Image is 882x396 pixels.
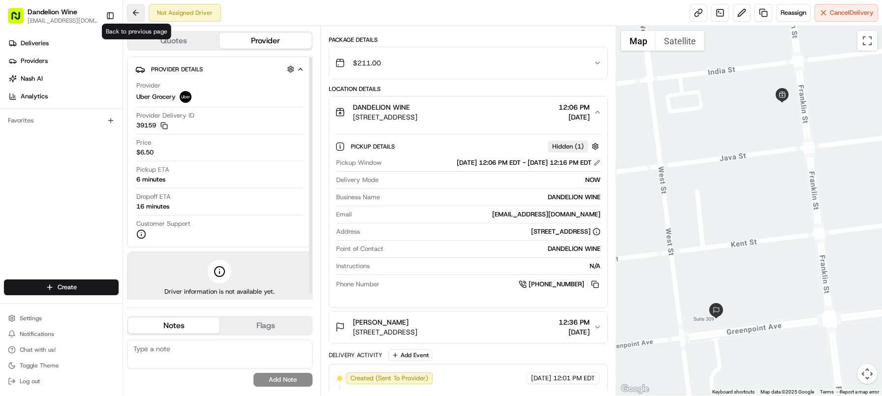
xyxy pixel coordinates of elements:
[69,243,119,251] a: Powered byPylon
[10,127,63,135] div: Past conversations
[621,31,656,51] button: Show street map
[107,152,110,160] span: •
[329,85,608,93] div: Location Details
[387,244,600,253] div: DANDELION WINE
[353,327,417,337] span: [STREET_ADDRESS]
[356,210,600,219] div: [EMAIL_ADDRESS][DOMAIN_NAME]
[712,389,755,396] button: Keyboard shortcuts
[619,383,651,396] a: Open this area in Google Maps (opens a new window)
[98,244,119,251] span: Pylon
[79,215,162,233] a: 💻API Documentation
[58,283,77,292] span: Create
[21,92,48,101] span: Analytics
[329,311,607,343] button: [PERSON_NAME][STREET_ADDRESS]12:36 PM[DATE]
[336,227,360,236] span: Address
[384,193,600,202] div: DANDELION WINE
[531,227,600,236] div: [STREET_ADDRESS]
[4,89,123,104] a: Analytics
[20,362,59,369] span: Toggle Theme
[4,35,123,51] a: Deliveries
[4,71,123,87] a: Nash AI
[559,317,590,327] span: 12:36 PM
[857,31,877,51] button: Toggle fullscreen view
[28,17,98,25] button: [EMAIL_ADDRESS][DOMAIN_NAME]
[820,389,834,395] a: Terms
[28,7,77,17] button: Dandelion Wine
[20,346,56,354] span: Chat with us!
[20,330,54,338] span: Notifications
[220,33,311,49] button: Provider
[136,92,176,101] span: Uber Grocery
[102,24,171,39] div: Back to previous page
[336,210,352,219] span: Email
[153,125,179,137] button: See all
[531,374,551,383] span: [DATE]
[336,193,380,202] span: Business Name
[336,158,381,167] span: Pickup Window
[329,36,608,44] div: Package Details
[20,179,28,187] img: 1736555255976-a54dd68f-1ca7-489b-9aae-adbdc363a1c4
[6,215,79,233] a: 📗Knowledge Base
[128,33,220,49] button: Quotes
[10,220,18,228] div: 📗
[21,57,48,65] span: Providers
[180,91,191,103] img: uber-new-logo.jpeg
[164,287,275,296] span: Driver information is not available yet.
[220,318,311,334] button: Flags
[336,262,370,271] span: Instructions
[136,148,154,157] span: $6.50
[20,219,75,229] span: Knowledge Base
[10,143,26,162] img: Wisdom Oko
[329,47,607,79] button: $211.00
[10,93,28,111] img: 1736555255976-a54dd68f-1ca7-489b-9aae-adbdc363a1c4
[4,4,102,28] button: Dandelion Wine[EMAIL_ADDRESS][DOMAIN_NAME]
[4,343,119,357] button: Chat with us!
[353,112,417,122] span: [STREET_ADDRESS]
[136,175,165,184] div: 6 minutes
[4,327,119,341] button: Notifications
[167,96,179,108] button: Start new chat
[21,93,38,111] img: 8571987876998_91fb9ceb93ad5c398215_72.jpg
[44,103,135,111] div: We're available if you need us!
[457,158,600,167] div: [DATE] 12:06 PM EDT - [DATE] 12:16 PM EDT
[329,128,607,307] div: DANDELION WINE[STREET_ADDRESS]12:06 PM[DATE]
[350,374,428,383] span: Created (Sent To Provider)
[136,81,160,90] span: Provider
[93,219,158,229] span: API Documentation
[112,179,132,186] span: [DATE]
[830,8,874,17] span: Cancel Delivery
[353,58,381,68] span: $211.00
[529,280,584,289] span: [PHONE_NUMBER]
[26,63,162,73] input: Clear
[83,220,91,228] div: 💻
[21,39,49,48] span: Deliveries
[760,389,814,395] span: Map data ©2025 Google
[553,374,595,383] span: 12:01 PM EDT
[31,179,105,186] span: Wisdom [PERSON_NAME]
[388,349,432,361] button: Add Event
[857,364,877,384] button: Map camera controls
[559,327,590,337] span: [DATE]
[20,314,42,322] span: Settings
[329,351,382,359] div: Delivery Activity
[336,280,379,289] span: Phone Number
[336,244,383,253] span: Point of Contact
[374,262,600,271] div: N/A
[815,4,878,22] button: CancelDelivery
[10,169,26,188] img: Wisdom Oko
[20,377,40,385] span: Log out
[136,165,169,174] span: Pickup ETA
[4,53,123,69] a: Providers
[552,142,584,151] span: Hidden ( 1 )
[4,311,119,325] button: Settings
[329,96,607,128] button: DANDELION WINE[STREET_ADDRESS]12:06 PM[DATE]
[10,39,179,55] p: Welcome 👋
[519,279,600,290] a: [PHONE_NUMBER]
[21,74,43,83] span: Nash AI
[136,219,190,228] span: Customer Support
[136,202,169,211] div: 16 minutes
[136,111,194,120] span: Provider Delivery ID
[559,112,590,122] span: [DATE]
[353,102,410,112] span: DANDELION WINE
